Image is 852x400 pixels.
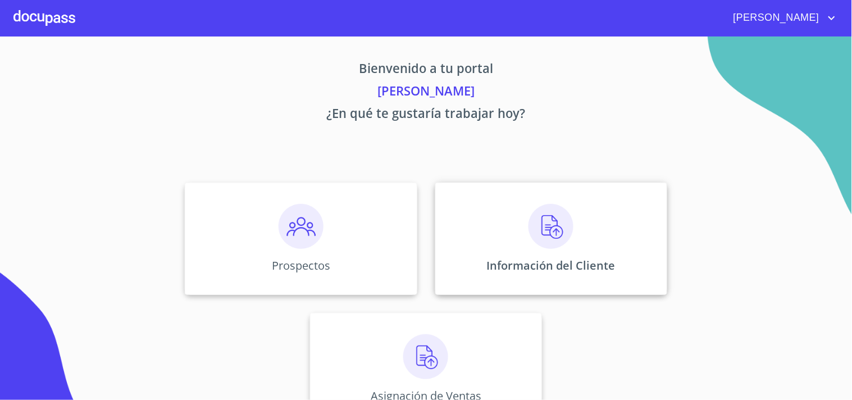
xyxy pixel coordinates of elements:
[80,59,772,81] p: Bienvenido a tu portal
[725,9,839,27] button: account of current user
[279,204,324,249] img: prospectos.png
[80,81,772,104] p: [PERSON_NAME]
[725,9,825,27] span: [PERSON_NAME]
[80,104,772,126] p: ¿En qué te gustaría trabajar hoy?
[487,258,616,273] p: Información del Cliente
[403,334,448,379] img: carga.png
[528,204,573,249] img: carga.png
[272,258,330,273] p: Prospectos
